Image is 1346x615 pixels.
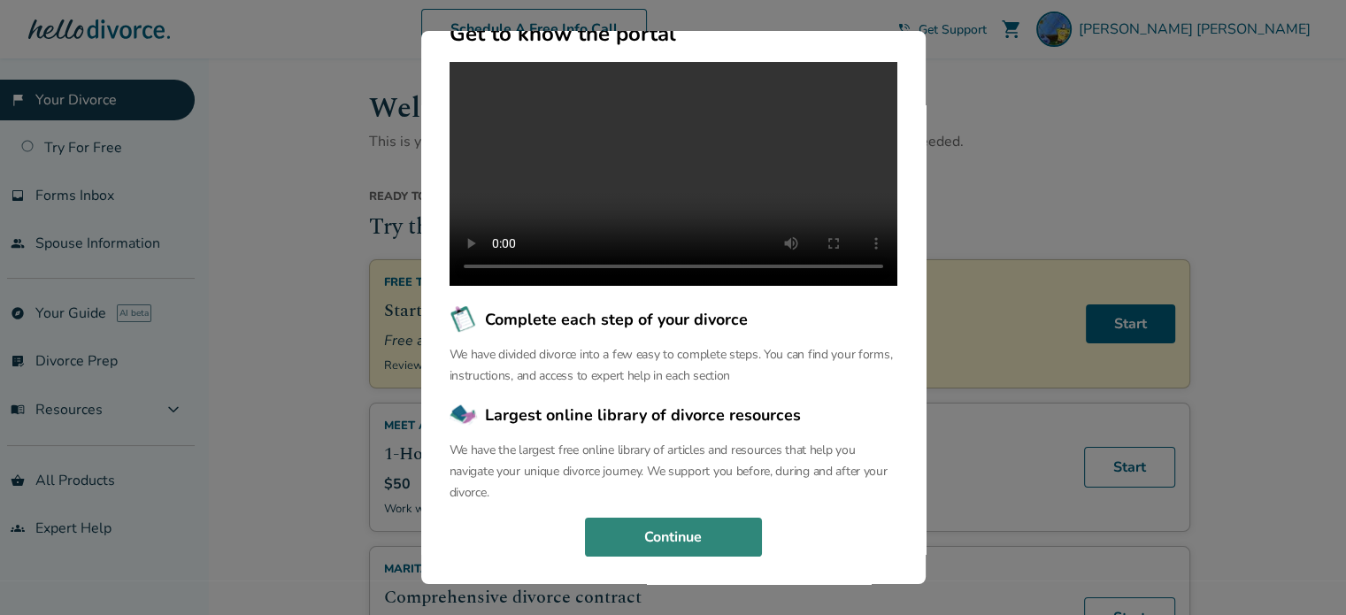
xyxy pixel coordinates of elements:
[485,308,748,331] span: Complete each step of your divorce
[450,440,897,504] p: We have the largest free online library of articles and resources that help you navigate your uni...
[450,401,478,429] img: Largest online library of divorce resources
[450,19,897,48] h2: Get to know the portal
[585,518,762,557] button: Continue
[485,404,801,427] span: Largest online library of divorce resources
[450,305,478,334] img: Complete each step of your divorce
[450,344,897,387] p: We have divided divorce into a few easy to complete steps. You can find your forms, instructions,...
[1258,530,1346,615] iframe: Chat Widget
